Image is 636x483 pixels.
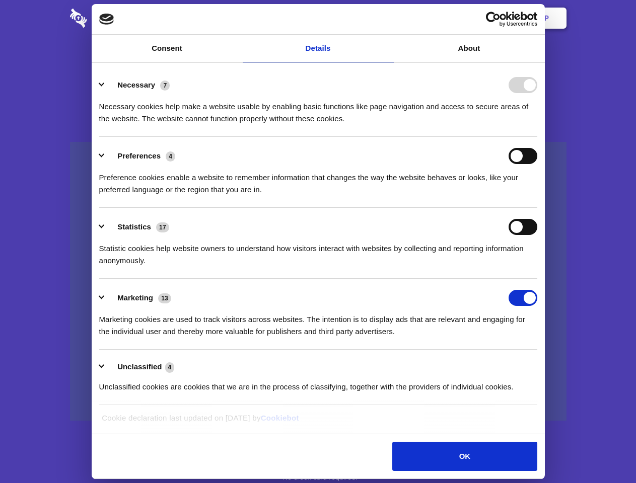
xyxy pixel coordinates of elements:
a: Contact [408,3,455,34]
button: Preferences (4) [99,148,182,164]
img: logo-wordmark-white-trans-d4663122ce5f474addd5e946df7df03e33cb6a1c49d2221995e7729f52c070b2.svg [70,9,156,28]
a: About [394,35,545,62]
img: logo [99,14,114,25]
span: 7 [160,80,170,91]
a: Details [243,35,394,62]
label: Necessary [117,80,155,89]
a: Cookiebot [261,414,299,422]
a: Usercentrics Cookiebot - opens in a new window [449,12,537,27]
iframe: Drift Widget Chat Controller [586,433,624,471]
span: 4 [165,362,175,372]
h1: Eliminate Slack Data Loss. [70,45,567,82]
div: Marketing cookies are used to track visitors across websites. The intention is to display ads tha... [99,306,537,338]
button: Statistics (17) [99,219,176,235]
a: Login [457,3,501,34]
button: OK [392,442,537,471]
label: Statistics [117,222,151,231]
a: Consent [92,35,243,62]
button: Unclassified (4) [99,361,181,373]
button: Marketing (13) [99,290,178,306]
span: 17 [156,222,169,232]
div: Unclassified cookies are cookies that we are in the process of classifying, together with the pro... [99,373,537,393]
div: Cookie declaration last updated on [DATE] by [94,412,542,432]
div: Preference cookies enable a website to remember information that changes the way the website beha... [99,164,537,196]
h4: Auto-redaction of sensitive data, encrypted data sharing and self-destructing private chats. Shar... [70,92,567,125]
span: 4 [166,151,175,162]
div: Statistic cookies help website owners to understand how visitors interact with websites by collec... [99,235,537,267]
div: Necessary cookies help make a website usable by enabling basic functions like page navigation and... [99,93,537,125]
a: Wistia video thumbnail [70,142,567,421]
button: Necessary (7) [99,77,176,93]
a: Pricing [296,3,339,34]
label: Marketing [117,293,153,302]
label: Preferences [117,151,161,160]
span: 13 [158,293,171,303]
